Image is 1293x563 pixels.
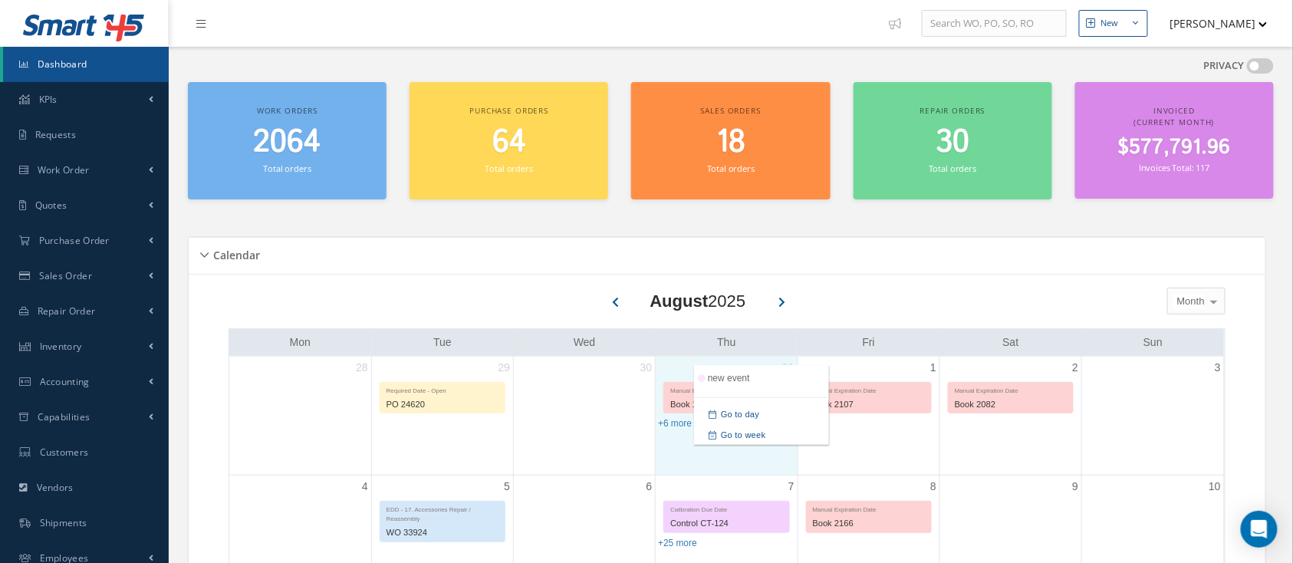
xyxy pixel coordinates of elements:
[571,333,599,352] a: Wednesday
[1069,476,1081,498] a: August 9, 2025
[1134,117,1215,127] span: (Current Month)
[927,357,939,379] a: August 1, 2025
[860,333,878,352] a: Friday
[37,481,74,494] span: Vendors
[380,383,505,396] div: Required Date - Open
[1082,357,1224,476] td: August 3, 2025
[656,357,798,476] td: July 31, 2025
[40,516,87,529] span: Shipments
[927,476,939,498] a: August 8, 2025
[353,357,371,379] a: July 28, 2025
[949,383,1073,396] div: Manual Expiration Date
[380,502,505,524] div: EDD - 17. Accessories Repair / Reassembly
[637,357,656,379] a: July 30, 2025
[939,357,1081,476] td: August 2, 2025
[1173,294,1205,309] span: Month
[514,357,656,476] td: July 30, 2025
[495,357,513,379] a: July 29, 2025
[658,538,697,548] a: Show 25 more events
[714,333,739,352] a: Thursday
[922,10,1067,38] input: Search WO, PO, SO, RO
[716,120,745,164] span: 18
[1069,357,1081,379] a: August 2, 2025
[798,357,939,476] td: August 1, 2025
[1101,17,1119,30] div: New
[380,524,505,542] div: WO 33924
[39,269,92,282] span: Sales Order
[359,476,371,498] a: August 4, 2025
[380,396,505,413] div: PO 24620
[650,288,746,314] div: 2025
[485,163,533,174] small: Total orders
[38,410,90,423] span: Capabilities
[807,383,931,396] div: Manual Expiration Date
[920,105,985,116] span: Repair orders
[35,199,67,212] span: Quotes
[1118,133,1231,163] span: $577,791.96
[3,47,169,82] a: Dashboard
[936,120,969,164] span: 30
[40,446,89,459] span: Customers
[39,234,110,247] span: Purchase Order
[287,333,314,352] a: Monday
[39,93,58,106] span: KPIs
[38,58,87,71] span: Dashboard
[188,82,387,199] a: Work orders 2064 Total orders
[264,163,311,174] small: Total orders
[492,120,526,164] span: 64
[1241,511,1278,548] div: Open Intercom Messenger
[1153,105,1195,116] span: Invoiced
[1140,333,1166,352] a: Sunday
[1156,8,1268,38] button: [PERSON_NAME]
[807,396,931,413] div: Book 2107
[501,476,513,498] a: August 5, 2025
[40,340,82,353] span: Inventory
[257,105,317,116] span: Work orders
[1000,333,1022,352] a: Saturday
[694,404,829,425] span: Go to day
[650,291,709,311] b: August
[430,333,455,352] a: Tuesday
[643,476,656,498] a: August 6, 2025
[664,502,788,515] div: Calibration Due Date
[1206,476,1224,498] a: August 10, 2025
[707,163,755,174] small: Total orders
[254,120,321,164] span: 2064
[785,476,798,498] a: August 7, 2025
[664,383,788,396] div: Manual Expiration Date
[209,244,260,262] h5: Calendar
[854,82,1052,199] a: Repair orders 30 Total orders
[664,515,788,532] div: Control CT-124
[929,163,976,174] small: Total orders
[229,357,371,476] td: July 28, 2025
[658,418,692,429] a: Show 6 more events
[701,105,761,116] span: Sales orders
[1212,357,1224,379] a: August 3, 2025
[694,425,829,446] span: Go to week
[38,163,90,176] span: Work Order
[40,375,90,388] span: Accounting
[631,82,830,199] a: Sales orders 18 Total orders
[1139,162,1209,173] small: Invoices Total: 117
[949,396,1073,413] div: Book 2082
[664,396,788,413] div: Book 1581
[1075,82,1274,199] a: Invoiced (Current Month) $577,791.96 Invoices Total: 117
[371,357,513,476] td: July 29, 2025
[38,305,96,318] span: Repair Order
[469,105,548,116] span: Purchase orders
[1204,58,1245,74] label: PRIVACY
[35,128,76,141] span: Requests
[410,82,608,199] a: Purchase orders 64 Total orders
[1079,10,1148,37] button: New
[807,502,931,515] div: Manual Expiration Date
[807,515,931,532] div: Book 2166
